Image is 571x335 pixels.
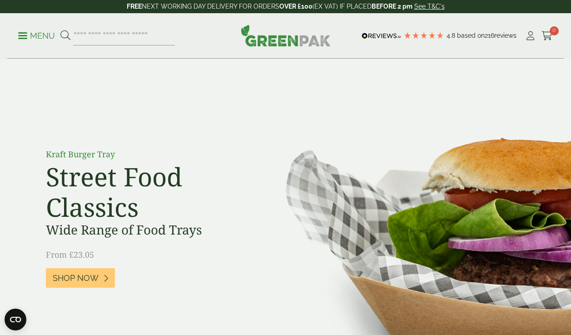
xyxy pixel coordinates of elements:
[525,31,536,40] i: My Account
[457,32,485,39] span: Based on
[18,30,55,41] p: Menu
[541,31,553,40] i: Cart
[403,31,444,40] div: 4.79 Stars
[46,161,250,222] h2: Street Food Classics
[447,32,457,39] span: 4.8
[46,249,94,260] span: From £23.05
[550,26,559,35] span: 0
[414,3,445,10] a: See T&C's
[46,148,250,160] p: Kraft Burger Tray
[241,25,331,46] img: GreenPak Supplies
[372,3,412,10] strong: BEFORE 2 pm
[46,222,250,238] h3: Wide Range of Food Trays
[18,30,55,40] a: Menu
[541,29,553,43] a: 0
[46,268,115,288] a: Shop Now
[127,3,142,10] strong: FREE
[279,3,313,10] strong: OVER £100
[485,32,494,39] span: 216
[5,309,26,330] button: Open CMP widget
[53,273,99,283] span: Shop Now
[494,32,516,39] span: reviews
[362,33,401,39] img: REVIEWS.io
